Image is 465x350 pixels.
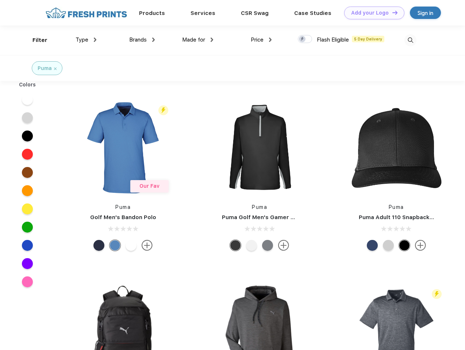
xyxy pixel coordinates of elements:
a: Puma [389,204,404,210]
div: Puma [38,65,52,72]
img: fo%20logo%202.webp [43,7,129,19]
img: func=resize&h=266 [348,99,445,196]
span: Flash Eligible [317,36,349,43]
div: Bright White [246,240,257,251]
img: more.svg [415,240,426,251]
div: Filter [32,36,47,44]
img: filter_cancel.svg [54,67,57,70]
img: more.svg [142,240,153,251]
a: Puma [115,204,131,210]
a: Puma [252,204,267,210]
span: Price [251,36,264,43]
a: Golf Men's Bandon Polo [90,214,156,221]
img: flash_active_toggle.svg [158,105,168,115]
div: Sign in [418,9,433,17]
img: dropdown.png [269,38,272,42]
img: func=resize&h=266 [74,99,172,196]
div: Colors [14,81,42,89]
img: flash_active_toggle.svg [432,289,442,299]
div: Puma Black [230,240,241,251]
div: Pma Blk Pma Blk [399,240,410,251]
div: Quiet Shade [262,240,273,251]
img: func=resize&h=266 [211,99,308,196]
div: Quarry Brt Whit [383,240,394,251]
img: dropdown.png [211,38,213,42]
img: more.svg [278,240,289,251]
span: Type [76,36,88,43]
span: 5 Day Delivery [352,36,384,42]
div: Add your Logo [351,10,389,16]
a: Services [191,10,215,16]
img: DT [392,11,397,15]
div: Peacoat with Qut Shd [367,240,378,251]
div: Navy Blazer [93,240,104,251]
a: Sign in [410,7,441,19]
div: Bright White [126,240,137,251]
a: CSR Swag [241,10,269,16]
span: Our Fav [139,183,160,189]
span: Made for [182,36,205,43]
span: Brands [129,36,147,43]
img: dropdown.png [94,38,96,42]
a: Puma Golf Men's Gamer Golf Quarter-Zip [222,214,337,221]
a: Products [139,10,165,16]
img: dropdown.png [152,38,155,42]
div: Lake Blue [109,240,120,251]
img: desktop_search.svg [404,34,416,46]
